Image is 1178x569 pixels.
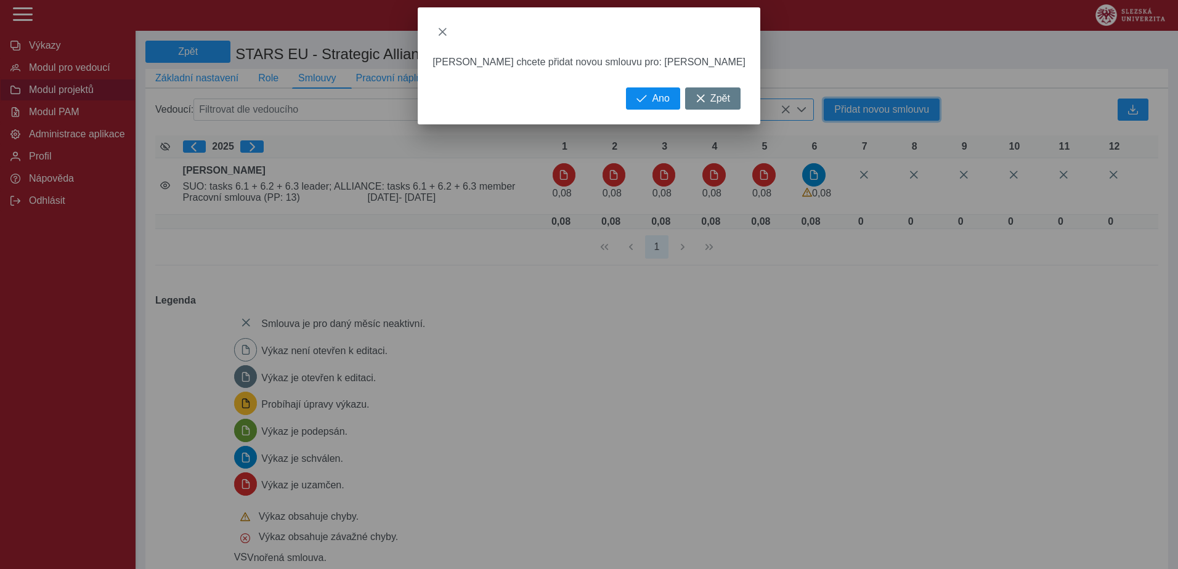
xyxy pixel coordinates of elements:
button: Ano [626,87,680,110]
div: [PERSON_NAME] chcete přidat novou smlouvu pro: [PERSON_NAME] [433,57,745,68]
button: Zpět [685,87,741,110]
button: close [433,22,452,42]
span: Ano [652,93,669,104]
span: Zpět [710,93,730,104]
